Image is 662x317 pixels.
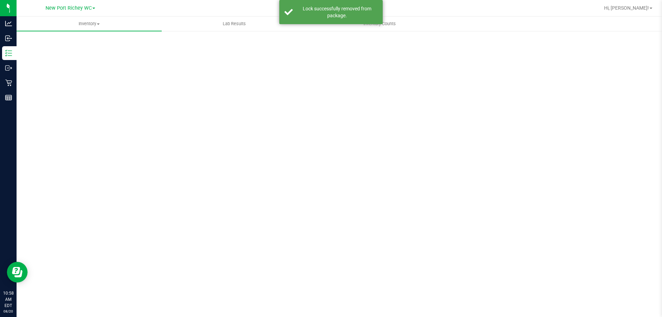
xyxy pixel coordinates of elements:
[46,5,92,11] span: New Port Richey WC
[3,309,13,314] p: 08/20
[297,5,378,19] div: Lock successfully removed from package.
[604,5,649,11] span: Hi, [PERSON_NAME]!
[5,35,12,42] inline-svg: Inbound
[17,17,162,31] a: Inventory
[5,20,12,27] inline-svg: Analytics
[213,21,255,27] span: Lab Results
[3,290,13,309] p: 10:58 AM EDT
[7,262,28,283] iframe: Resource center
[5,79,12,86] inline-svg: Retail
[5,94,12,101] inline-svg: Reports
[162,17,307,31] a: Lab Results
[5,65,12,71] inline-svg: Outbound
[17,21,162,27] span: Inventory
[5,50,12,57] inline-svg: Inventory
